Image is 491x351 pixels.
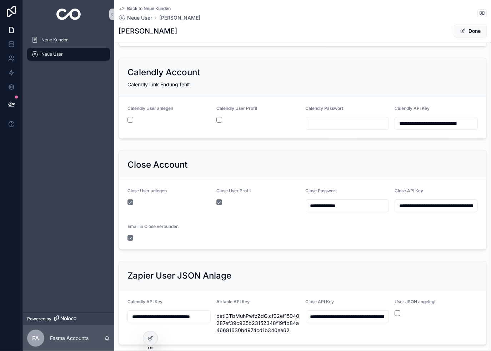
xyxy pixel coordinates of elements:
[216,299,250,304] span: Airtable API Key
[119,26,177,36] h1: [PERSON_NAME]
[50,335,89,342] p: Fesma Accounts
[127,159,187,171] h2: Close Account
[127,81,190,87] span: Calendly Link Endung fehlt
[27,316,51,322] span: Powered by
[127,67,200,78] h2: Calendly Account
[127,270,231,281] h2: Zapier User JSON Anlage
[395,106,430,111] span: Calendly API Key
[159,14,200,21] a: [PERSON_NAME]
[216,188,251,193] span: Close User Profil
[119,6,171,11] a: Back to Neue Kunden
[27,34,110,46] a: Neue Kunden
[127,14,152,21] span: Neue User
[216,312,300,334] span: patiCTbMuhPwfzZdG.cf32ef15040287ef39c935b23152348f19ffb84a46681630bd974cd1b340ee62
[119,14,152,21] a: Neue User
[56,9,81,20] img: App logo
[306,188,337,193] span: Close Passwort
[127,106,173,111] span: Calendly User anlegen
[454,25,487,37] button: Done
[41,37,69,43] span: Neue Kunden
[41,51,63,57] span: Neue User
[306,299,334,304] span: Close API Key
[395,188,423,193] span: Close API Key
[32,334,39,342] span: FA
[23,312,114,325] a: Powered by
[127,299,162,304] span: Calendly API Key
[127,188,167,193] span: Close User anlegen
[127,6,171,11] span: Back to Neue Kunden
[306,106,344,111] span: Calendly Passwort
[27,48,110,61] a: Neue User
[395,299,436,304] span: User JSON angelegt
[216,106,257,111] span: Calendly User Profil
[23,29,114,70] div: scrollable content
[127,224,179,229] span: Email in Close verbunden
